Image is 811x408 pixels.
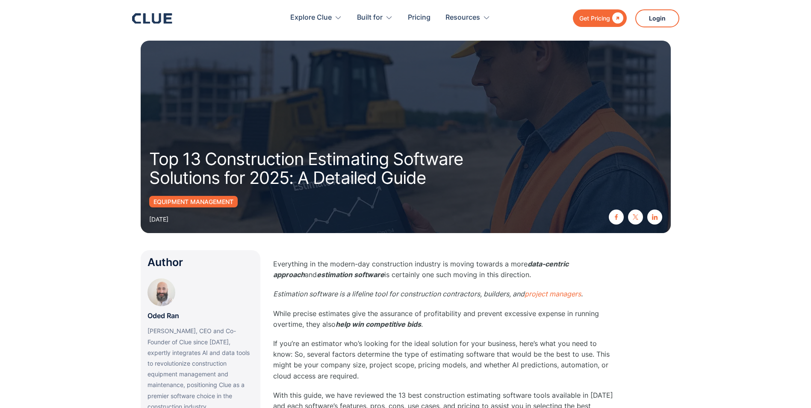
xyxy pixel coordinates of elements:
[149,150,508,187] h1: Top 13 Construction Estimating Software Solutions for 2025: A Detailed Guide
[290,4,342,31] div: Explore Clue
[149,196,238,207] a: Equipment Management
[273,260,569,279] em: data-centric approach
[273,338,615,381] p: If you’re an estimator who’s looking for the ideal solution for your business, here’s what you ne...
[357,4,383,31] div: Built for
[273,308,615,330] p: While precise estimates give the assurance of profitability and prevent excessive expense in runn...
[581,290,583,298] em: .
[357,4,393,31] div: Built for
[273,290,525,298] em: Estimation software is a lifeline tool for construction contractors, builders, and
[579,13,610,24] div: Get Pricing
[652,214,658,220] img: linkedin icon
[147,257,254,268] div: Author
[290,4,332,31] div: Explore Clue
[613,214,619,220] img: facebook icon
[610,13,623,24] div: 
[149,214,168,225] div: [DATE]
[147,310,179,321] p: Oded Ran
[408,4,431,31] a: Pricing
[635,9,679,27] a: Login
[445,4,490,31] div: Resources
[336,320,421,328] em: help win competitive bids
[633,214,638,220] img: twitter X icon
[273,259,615,280] p: Everything in the modern-day construction industry is moving towards a more and is certainly one ...
[147,278,175,306] img: Oded Ran
[525,290,581,298] a: project managers
[573,9,627,27] a: Get Pricing
[317,270,384,279] em: estimation software
[445,4,480,31] div: Resources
